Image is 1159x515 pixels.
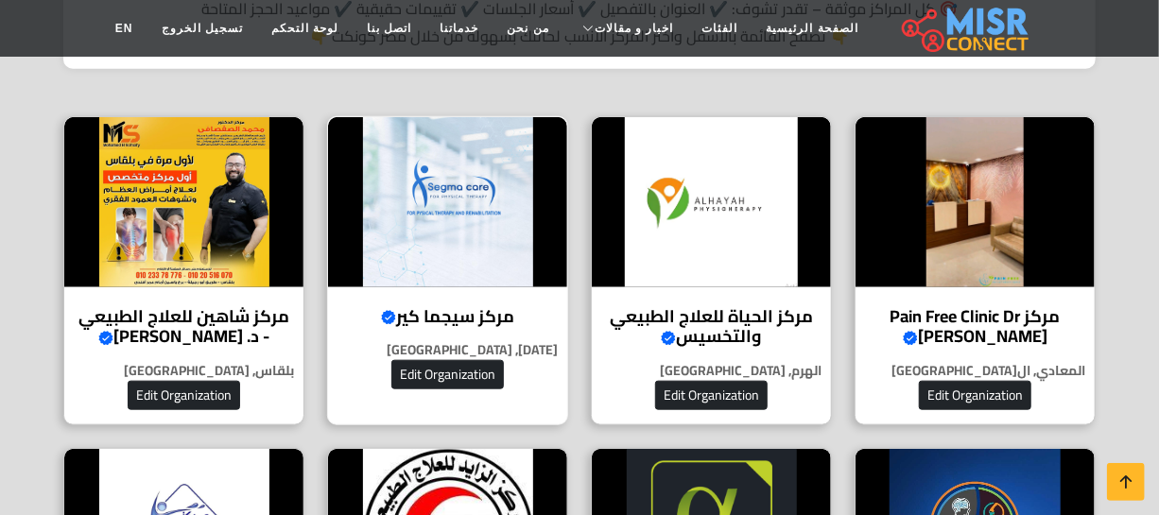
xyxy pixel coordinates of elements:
[101,10,147,46] a: EN
[391,360,504,389] button: Edit Organization
[98,331,113,346] svg: Verified account
[592,117,831,287] img: مركز الحياة للعلاج الطبيعي والتخسيس
[688,10,752,46] a: الفئات
[856,117,1095,287] img: مركز Pain Free Clinic Dr Abdelrahman
[903,331,918,346] svg: Verified account
[919,381,1031,410] button: Edit Organization
[64,361,303,381] p: بلقاس, [GEOGRAPHIC_DATA]
[595,20,674,37] span: اخبار و مقالات
[328,340,567,360] p: [DATE], [GEOGRAPHIC_DATA]
[843,116,1107,425] a: مركز Pain Free Clinic Dr Abdelrahman مركز Pain Free Clinic Dr [PERSON_NAME] المعادي, ال[GEOGRAPHI...
[128,381,240,410] button: Edit Organization
[328,117,567,287] img: مركز سيجما كير
[342,306,553,327] h4: مركز سيجما كير
[426,10,493,46] a: خدماتنا
[661,331,676,346] svg: Verified account
[579,116,843,425] a: مركز الحياة للعلاج الطبيعي والتخسيس مركز الحياة للعلاج الطبيعي والتخسيس الهرم, [GEOGRAPHIC_DATA] ...
[381,310,396,325] svg: Verified account
[493,10,563,46] a: من نحن
[52,116,316,425] a: مركز شاهين للعلاج الطبيعي - د. أحمد عاطف شاهين مركز شاهين للعلاج الطبيعي - د. [PERSON_NAME] بلقاس...
[902,5,1029,52] img: main.misr_connect
[78,306,289,347] h4: مركز شاهين للعلاج الطبيعي - د. [PERSON_NAME]
[592,361,831,381] p: الهرم, [GEOGRAPHIC_DATA]
[563,10,688,46] a: اخبار و مقالات
[606,306,817,347] h4: مركز الحياة للعلاج الطبيعي والتخسيس
[655,381,768,410] button: Edit Organization
[316,116,579,425] a: مركز سيجما كير مركز سيجما كير [DATE], [GEOGRAPHIC_DATA] Edit Organization
[257,10,353,46] a: لوحة التحكم
[353,10,425,46] a: اتصل بنا
[147,10,257,46] a: تسجيل الخروج
[870,306,1081,347] h4: مركز Pain Free Clinic Dr [PERSON_NAME]
[856,361,1095,381] p: المعادي, ال[GEOGRAPHIC_DATA]
[64,117,303,287] img: مركز شاهين للعلاج الطبيعي - د. أحمد عاطف شاهين
[752,10,873,46] a: الصفحة الرئيسية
